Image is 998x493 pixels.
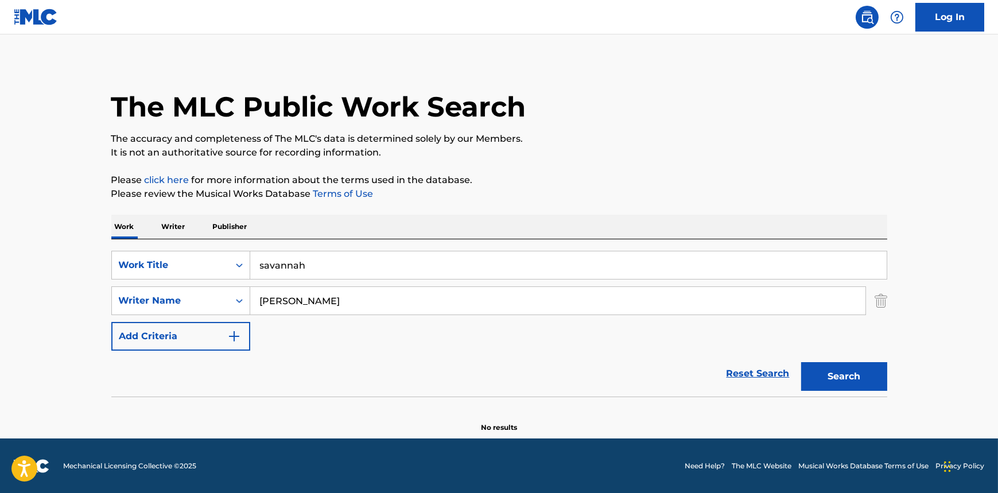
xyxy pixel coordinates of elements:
a: Musical Works Database Terms of Use [798,461,929,471]
button: Add Criteria [111,322,250,351]
div: Help [886,6,908,29]
a: Public Search [856,6,879,29]
p: Work [111,215,138,239]
p: The accuracy and completeness of The MLC's data is determined solely by our Members. [111,132,887,146]
p: No results [481,409,517,433]
p: Please review the Musical Works Database [111,187,887,201]
p: Publisher [209,215,251,239]
a: Log In [915,3,984,32]
img: 9d2ae6d4665cec9f34b9.svg [227,329,241,343]
button: Search [801,362,887,391]
a: The MLC Website [732,461,791,471]
div: Writer Name [119,294,222,308]
iframe: Chat Widget [941,438,998,493]
img: MLC Logo [14,9,58,25]
div: Chat-Widget [941,438,998,493]
form: Search Form [111,251,887,397]
div: Ziehen [944,449,951,484]
img: help [890,10,904,24]
span: Mechanical Licensing Collective © 2025 [63,461,196,471]
img: Delete Criterion [875,286,887,315]
p: Writer [158,215,189,239]
h1: The MLC Public Work Search [111,90,526,124]
a: Privacy Policy [935,461,984,471]
p: It is not an authoritative source for recording information. [111,146,887,160]
a: Need Help? [685,461,725,471]
a: Terms of Use [311,188,374,199]
img: search [860,10,874,24]
p: Please for more information about the terms used in the database. [111,173,887,187]
a: click here [145,174,189,185]
div: Work Title [119,258,222,272]
img: logo [14,459,49,473]
a: Reset Search [721,361,795,386]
